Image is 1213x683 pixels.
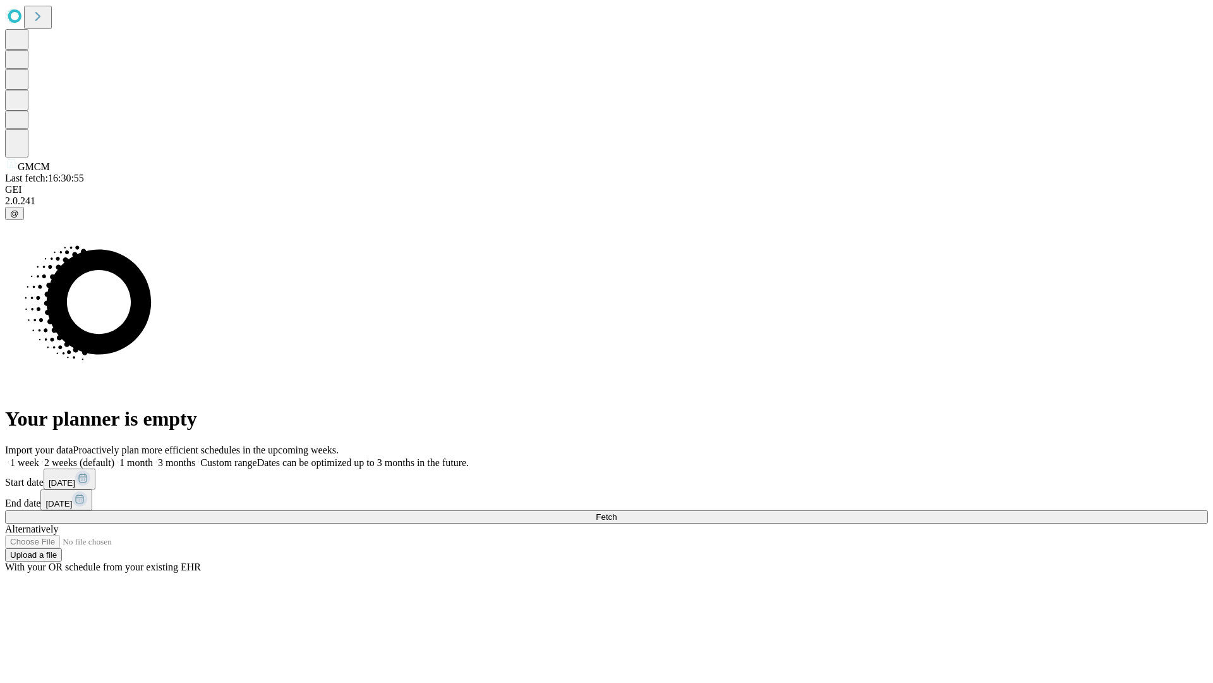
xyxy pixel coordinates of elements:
[5,407,1208,431] h1: Your planner is empty
[5,173,84,183] span: Last fetch: 16:30:55
[49,478,75,488] span: [DATE]
[5,195,1208,207] div: 2.0.241
[5,524,58,534] span: Alternatively
[5,548,62,562] button: Upload a file
[257,457,469,468] span: Dates can be optimized up to 3 months in the future.
[44,457,114,468] span: 2 weeks (default)
[5,489,1208,510] div: End date
[5,469,1208,489] div: Start date
[18,161,50,172] span: GMCM
[5,562,201,572] span: With your OR schedule from your existing EHR
[40,489,92,510] button: [DATE]
[119,457,153,468] span: 1 month
[5,207,24,220] button: @
[44,469,95,489] button: [DATE]
[5,445,73,455] span: Import your data
[158,457,195,468] span: 3 months
[5,184,1208,195] div: GEI
[5,510,1208,524] button: Fetch
[73,445,339,455] span: Proactively plan more efficient schedules in the upcoming weeks.
[10,209,19,218] span: @
[10,457,39,468] span: 1 week
[200,457,256,468] span: Custom range
[45,499,72,508] span: [DATE]
[596,512,617,522] span: Fetch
